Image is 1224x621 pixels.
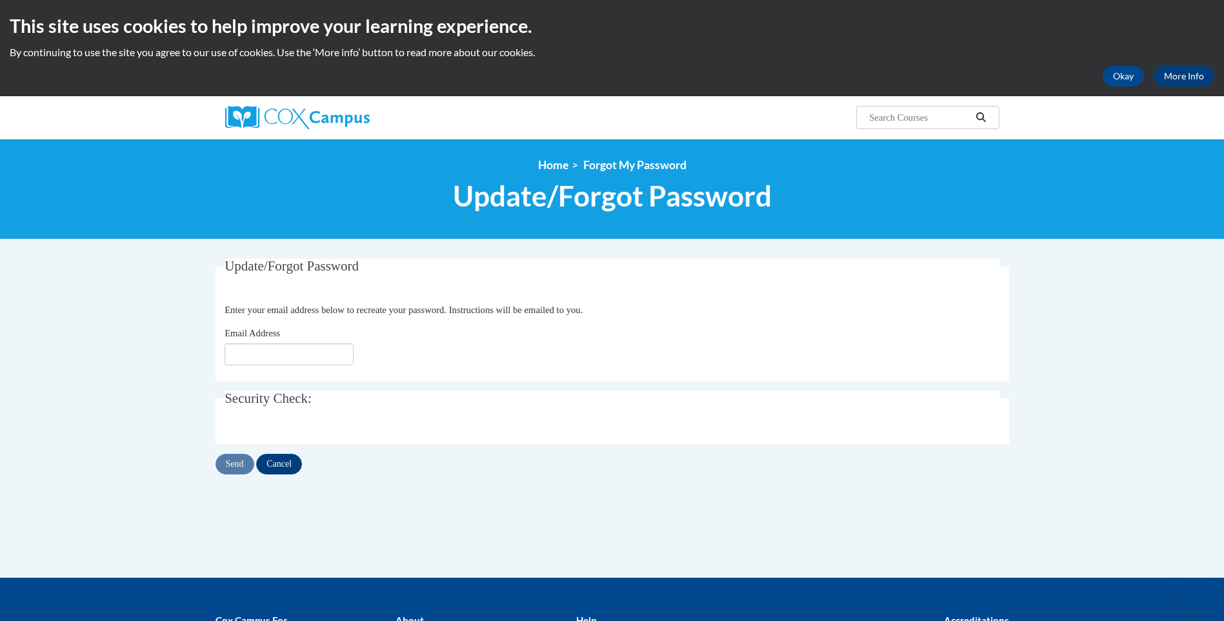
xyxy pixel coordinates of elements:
iframe: Button to launch messaging window [1172,569,1214,611]
span: Update/Forgot Password [453,179,772,213]
span: Forgot My Password [583,158,687,172]
span: Email Address [225,328,280,338]
input: Email [225,343,354,365]
a: Cox Campus [225,106,470,129]
button: Okay [1103,66,1144,87]
button: Search [971,110,990,125]
p: By continuing to use the site you agree to our use of cookies. Use the ‘More info’ button to read... [10,45,1214,59]
input: Cancel [256,454,302,474]
input: Search Courses [868,110,971,125]
a: Home [538,158,568,172]
span: Update/Forgot Password [225,258,359,274]
h2: This site uses cookies to help improve your learning experience. [10,13,1214,39]
img: Cox Campus [225,106,370,129]
a: More Info [1154,66,1214,87]
span: Enter your email address below to recreate your password. Instructions will be emailed to you. [225,305,583,315]
span: Security Check: [225,391,312,406]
